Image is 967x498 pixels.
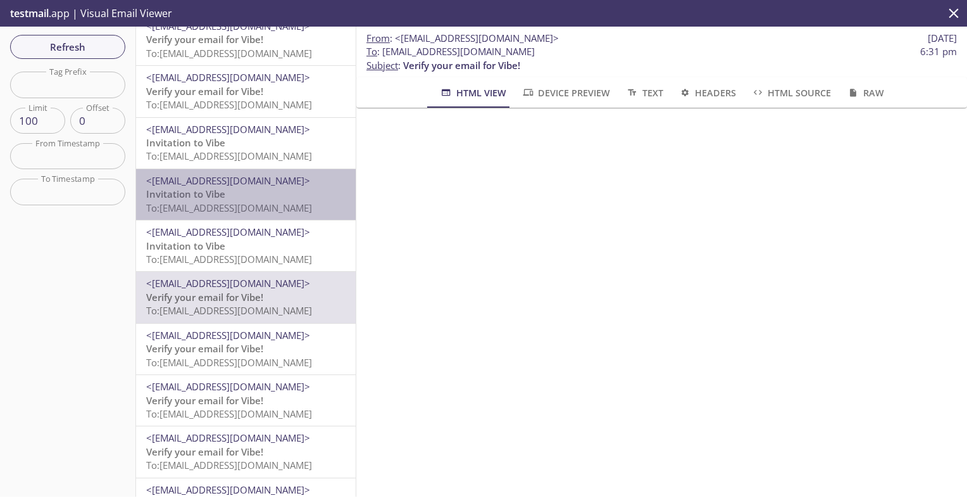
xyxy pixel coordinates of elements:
span: To: [EMAIL_ADDRESS][DOMAIN_NAME] [146,356,312,369]
span: <[EMAIL_ADDRESS][DOMAIN_NAME]> [146,226,310,238]
span: Device Preview [521,85,610,101]
button: Refresh [10,35,125,59]
span: : [EMAIL_ADDRESS][DOMAIN_NAME] [366,45,535,58]
span: Raw [846,85,883,101]
span: <[EMAIL_ADDRESS][DOMAIN_NAME]> [146,71,310,84]
span: <[EMAIL_ADDRESS][DOMAIN_NAME]> [146,329,310,342]
span: Verify your email for Vibe! [146,33,263,46]
span: To: [EMAIL_ADDRESS][DOMAIN_NAME] [146,304,312,317]
span: To: [EMAIL_ADDRESS][DOMAIN_NAME] [146,98,312,111]
span: testmail [10,6,49,20]
span: Verify your email for Vibe! [146,445,263,458]
span: To: [EMAIL_ADDRESS][DOMAIN_NAME] [146,47,312,60]
span: To [366,45,377,58]
span: <[EMAIL_ADDRESS][DOMAIN_NAME]> [146,483,310,496]
div: <[EMAIL_ADDRESS][DOMAIN_NAME]>Invitation to VibeTo:[EMAIL_ADDRESS][DOMAIN_NAME] [136,169,356,220]
div: <[EMAIL_ADDRESS][DOMAIN_NAME]>Verify your email for Vibe!To:[EMAIL_ADDRESS][DOMAIN_NAME] [136,272,356,322]
span: To: [EMAIL_ADDRESS][DOMAIN_NAME] [146,253,312,265]
span: Text [625,85,663,101]
div: <[EMAIL_ADDRESS][DOMAIN_NAME]>Invitation to VibeTo:[EMAIL_ADDRESS][DOMAIN_NAME] [136,220,356,271]
span: <[EMAIL_ADDRESS][DOMAIN_NAME]> [146,20,310,32]
span: Invitation to Vibe [146,188,225,200]
span: HTML Source [751,85,831,101]
div: <[EMAIL_ADDRESS][DOMAIN_NAME]>Verify your email for Vibe!To:[EMAIL_ADDRESS][DOMAIN_NAME] [136,66,356,117]
span: Verify your email for Vibe! [403,59,520,72]
span: Subject [366,59,398,72]
div: <[EMAIL_ADDRESS][DOMAIN_NAME]>Verify your email for Vibe!To:[EMAIL_ADDRESS][DOMAIN_NAME] [136,375,356,426]
span: Verify your email for Vibe! [146,291,263,303]
div: <[EMAIL_ADDRESS][DOMAIN_NAME]>Verify your email for Vibe!To:[EMAIL_ADDRESS][DOMAIN_NAME] [136,15,356,65]
span: Verify your email for Vibe! [146,394,263,407]
div: <[EMAIL_ADDRESS][DOMAIN_NAME]>Invitation to VibeTo:[EMAIL_ADDRESS][DOMAIN_NAME] [136,118,356,169]
span: : [366,32,559,45]
span: 6:31 pm [920,45,957,58]
div: <[EMAIL_ADDRESS][DOMAIN_NAME]>Verify your email for Vibe!To:[EMAIL_ADDRESS][DOMAIN_NAME] [136,324,356,374]
span: <[EMAIL_ADDRESS][DOMAIN_NAME]> [395,32,559,44]
span: HTML View [439,85,506,101]
span: [DATE] [928,32,957,45]
span: Refresh [20,39,115,55]
span: From [366,32,390,44]
span: Verify your email for Vibe! [146,342,263,355]
span: <[EMAIL_ADDRESS][DOMAIN_NAME]> [146,123,310,136]
span: <[EMAIL_ADDRESS][DOMAIN_NAME]> [146,380,310,393]
span: <[EMAIL_ADDRESS][DOMAIN_NAME]> [146,174,310,187]
span: To: [EMAIL_ADDRESS][DOMAIN_NAME] [146,459,312,471]
span: Invitation to Vibe [146,239,225,252]
span: Invitation to Vibe [146,136,225,149]
span: To: [EMAIL_ADDRESS][DOMAIN_NAME] [146,407,312,420]
span: Headers [678,85,736,101]
span: <[EMAIL_ADDRESS][DOMAIN_NAME]> [146,277,310,290]
span: <[EMAIL_ADDRESS][DOMAIN_NAME]> [146,431,310,444]
p: : [366,45,957,72]
span: Verify your email for Vibe! [146,85,263,98]
span: To: [EMAIL_ADDRESS][DOMAIN_NAME] [146,150,312,162]
span: To: [EMAIL_ADDRESS][DOMAIN_NAME] [146,201,312,214]
div: <[EMAIL_ADDRESS][DOMAIN_NAME]>Verify your email for Vibe!To:[EMAIL_ADDRESS][DOMAIN_NAME] [136,426,356,477]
